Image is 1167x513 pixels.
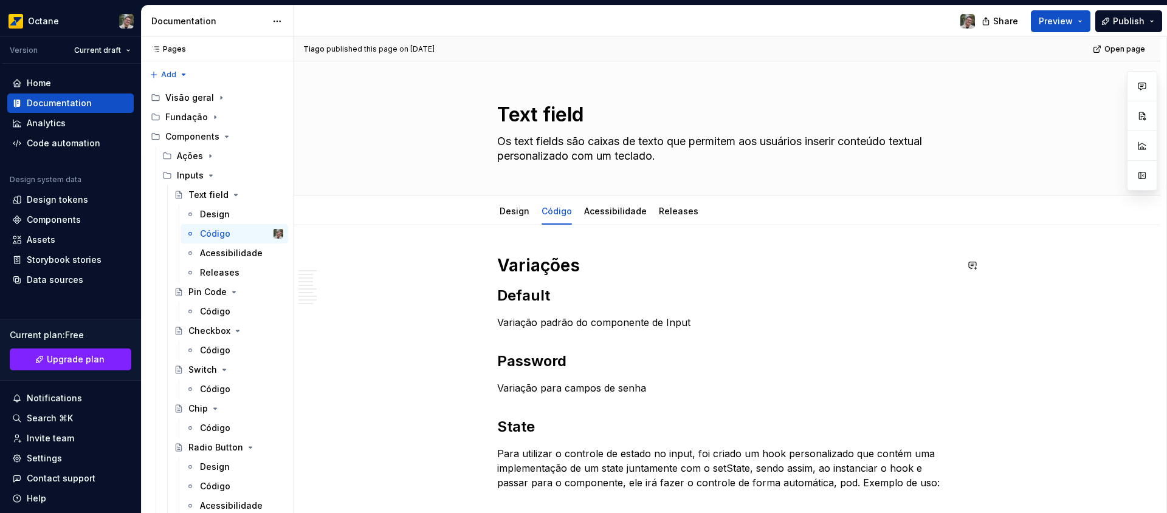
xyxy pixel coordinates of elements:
span: Open page [1104,44,1145,54]
button: Search ⌘K [7,409,134,428]
img: e8093afa-4b23-4413-bf51-00cde92dbd3f.png [9,14,23,29]
div: Invite team [27,432,74,444]
div: Design [200,208,230,220]
div: Data sources [27,274,83,286]
a: Settings [7,449,134,468]
div: Design [200,461,230,473]
div: Design system data [10,175,81,185]
div: Analytics [27,117,66,129]
div: Radio Button [188,441,243,454]
div: Acessibilidade [579,198,652,223]
textarea: Text field [495,100,954,129]
p: Variação para campos de senha [497,381,957,395]
a: Assets [7,230,134,250]
div: Components [27,214,81,226]
a: Documentation [7,93,134,113]
button: Contact support [7,469,134,488]
a: Analytics [7,114,134,133]
img: Tiago [119,14,134,29]
a: Home [7,73,134,93]
div: Search ⌘K [27,412,73,424]
h2: Password [497,352,957,371]
div: Releases [200,267,239,279]
div: Current plan : Free [10,329,131,341]
div: Inputs [157,166,288,185]
a: Código [181,302,288,321]
div: Assets [27,234,55,246]
div: Checkbox [188,325,230,337]
button: OctaneTiago [2,8,139,34]
button: Share [976,10,1026,32]
div: Settings [27,452,62,464]
img: Tiago [960,14,975,29]
div: Help [27,492,46,505]
span: Preview [1039,15,1073,27]
div: Código [200,228,230,240]
div: published this page on [DATE] [326,44,435,54]
button: Notifications [7,389,134,408]
div: Visão geral [165,92,214,104]
a: CódigoTiago [181,224,288,243]
p: Variação padrão do componente de Input [497,315,957,330]
button: Publish [1095,10,1162,32]
a: Data sources [7,270,134,290]
a: Radio Button [169,438,288,457]
a: Components [7,210,134,229]
span: Current draft [74,46,121,55]
div: Código [200,480,230,492]
a: Código [542,206,572,216]
a: Releases [659,206,698,216]
a: Chip [169,399,288,418]
div: Notifications [27,392,82,404]
button: Help [7,489,134,508]
div: Ações [157,146,288,166]
span: Upgrade plan [47,353,105,365]
div: Pin Code [188,286,227,298]
div: Fundação [165,111,208,123]
div: Documentation [151,15,266,27]
div: Storybook stories [27,254,102,266]
button: Preview [1031,10,1090,32]
div: Contact support [27,472,95,484]
a: Design tokens [7,190,134,209]
h1: Variações [497,254,957,276]
div: Version [10,46,38,55]
div: Chip [188,403,208,415]
a: Acessibilidade [181,243,288,263]
div: Components [165,131,219,143]
div: Design tokens [27,194,88,206]
a: Design [181,205,288,224]
div: Visão geral [146,88,288,107]
div: Código [200,422,230,434]
div: Inputs [177,169,204,182]
a: Checkbox [169,321,288,341]
img: Tiago [274,229,283,239]
a: Código [181,379,288,399]
div: Acessibilidade [200,500,263,512]
p: Para utilizar o controle de estado no input, foi criado um hook personalizado que contém uma impl... [497,446,957,490]
a: Acessibilidade [584,206,647,216]
button: Add [146,66,191,83]
a: Pin Code [169,282,288,302]
div: Code automation [27,137,100,149]
span: Tiago [303,44,325,54]
span: Share [993,15,1018,27]
h2: Default [497,286,957,305]
div: Código [200,383,230,395]
div: Pages [146,44,186,54]
div: Switch [188,364,217,376]
a: Upgrade plan [10,348,131,370]
div: Home [27,77,51,89]
h2: State [497,417,957,437]
a: Open page [1089,41,1151,58]
div: Components [146,127,288,146]
div: Código [537,198,577,223]
a: Código [181,477,288,496]
div: Design [495,198,534,223]
a: Código [181,418,288,438]
div: Text field [188,189,229,201]
a: Code automation [7,134,134,153]
span: Add [161,70,176,80]
a: Switch [169,360,288,379]
div: Ações [177,150,203,162]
